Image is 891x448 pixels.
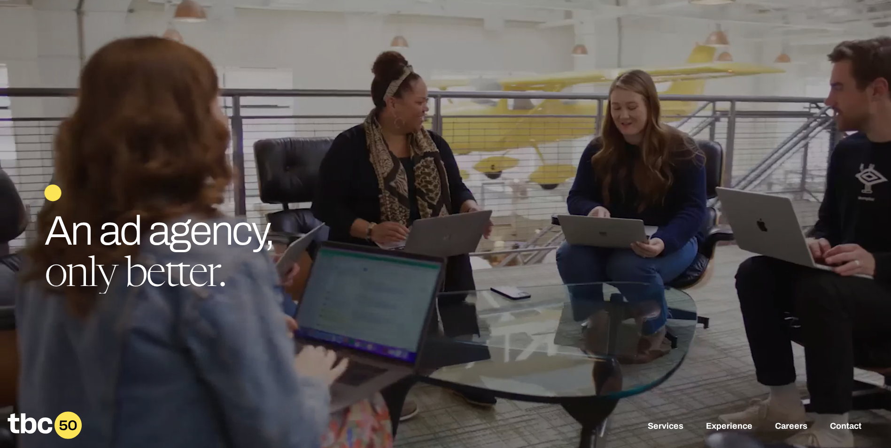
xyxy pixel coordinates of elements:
[648,421,683,433] a: Services
[775,421,807,433] a: Careers
[706,421,752,433] a: Experience
[45,209,274,253] span: An ad agency,
[45,255,225,297] span: only better.
[830,421,861,433] a: Contact
[8,433,82,442] a: Home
